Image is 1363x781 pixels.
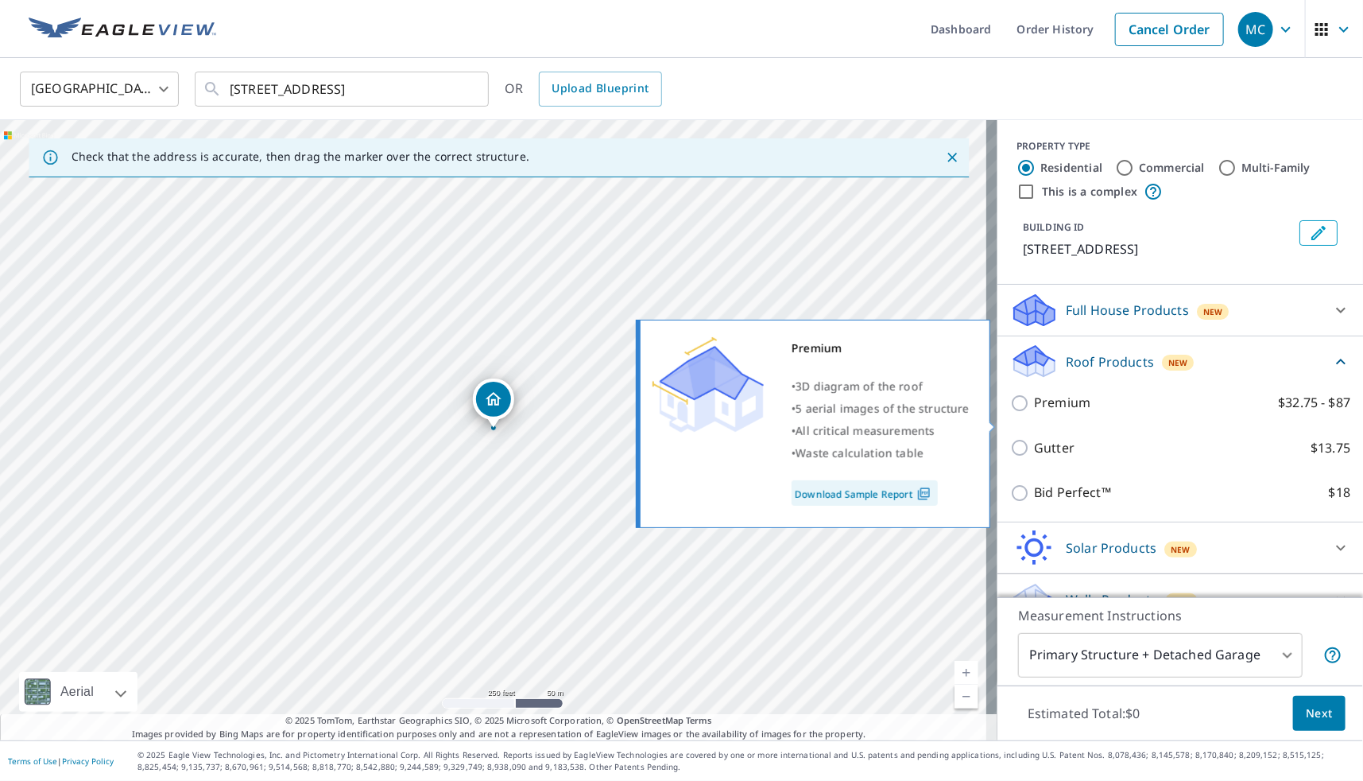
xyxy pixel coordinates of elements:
span: All critical measurements [796,423,935,438]
div: • [792,442,970,464]
div: OR [505,72,662,107]
p: Gutter [1034,438,1075,458]
label: Commercial [1139,160,1205,176]
span: Waste calculation table [796,445,924,460]
div: Solar ProductsNew [1010,529,1350,567]
div: • [792,420,970,442]
div: Premium [792,337,970,359]
input: Search by address or latitude-longitude [230,67,456,111]
p: Walls Products [1066,590,1157,609]
p: Full House Products [1066,301,1189,320]
p: | [8,756,114,766]
div: Aerial [56,672,99,712]
span: Next [1306,704,1333,724]
p: Solar Products [1066,538,1156,558]
p: $18 [1329,483,1350,503]
a: Current Level 17, Zoom In [954,661,978,685]
p: Measurement Instructions [1018,606,1342,625]
p: $32.75 - $87 [1278,393,1350,413]
p: Estimated Total: $0 [1015,696,1153,731]
div: • [792,398,970,420]
a: Terms of Use [8,756,57,767]
img: Pdf Icon [913,487,935,501]
div: Roof ProductsNew [1010,343,1350,380]
p: Bid Perfect™ [1034,483,1111,503]
a: Upload Blueprint [539,72,661,107]
label: Multi-Family [1241,160,1311,176]
div: Dropped pin, building 1, Residential property, 2050 Timber Ridge Trl Boyne City, MI 49712 [473,379,514,428]
button: Edit building 1 [1299,220,1338,246]
span: New [1171,543,1191,556]
span: 3D diagram of the roof [796,379,923,394]
img: EV Logo [29,17,216,41]
a: Terms [686,714,712,726]
a: Download Sample Report [792,480,938,506]
span: Upload Blueprint [552,79,649,99]
p: $13.75 [1311,438,1350,458]
p: Premium [1034,393,1090,413]
div: Full House ProductsNew [1010,291,1350,329]
a: Current Level 17, Zoom Out [954,685,978,709]
div: Walls ProductsNew [1010,581,1350,619]
span: Your report will include the primary structure and a detached garage if one exists. [1323,646,1342,665]
span: New [1203,305,1223,318]
span: 5 aerial images of the structure [796,401,969,416]
div: PROPERTY TYPE [1016,139,1344,153]
label: This is a complex [1042,184,1137,200]
a: Privacy Policy [62,756,114,767]
div: • [792,375,970,398]
span: © 2025 TomTom, Earthstar Geographics SIO, © 2025 Microsoft Corporation, © [285,714,712,728]
p: Check that the address is accurate, then drag the marker over the correct structure. [72,150,529,164]
p: Roof Products [1066,352,1154,371]
a: Cancel Order [1115,13,1224,46]
div: Primary Structure + Detached Garage [1018,633,1303,678]
a: OpenStreetMap [617,714,683,726]
p: © 2025 Eagle View Technologies, Inc. and Pictometry International Corp. All Rights Reserved. Repo... [137,749,1355,773]
label: Residential [1040,160,1102,176]
span: New [1171,595,1191,608]
div: [GEOGRAPHIC_DATA] [20,67,179,111]
p: BUILDING ID [1023,220,1084,234]
button: Next [1293,696,1346,732]
p: [STREET_ADDRESS] [1023,239,1293,258]
img: Premium [652,337,764,433]
button: Close [942,147,962,168]
span: New [1168,356,1188,369]
div: Aerial [19,672,137,712]
div: MC [1238,12,1273,47]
